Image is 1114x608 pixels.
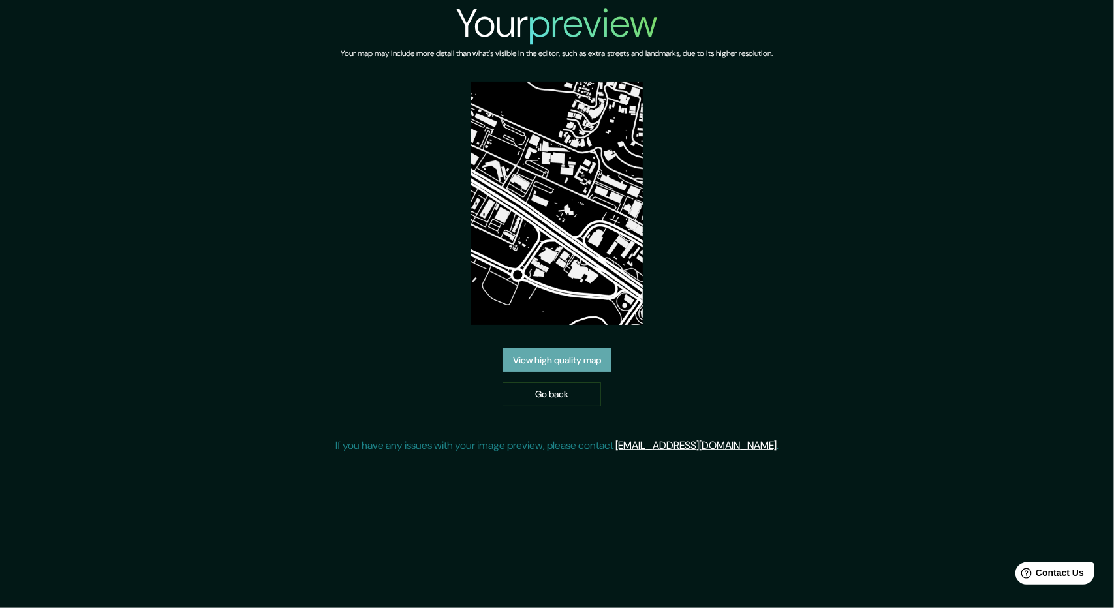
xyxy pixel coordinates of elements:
[471,82,643,325] img: created-map-preview
[615,438,777,452] a: [EMAIL_ADDRESS][DOMAIN_NAME]
[341,47,773,61] h6: Your map may include more detail than what's visible in the editor, such as extra streets and lan...
[503,348,611,372] a: View high quality map
[998,557,1100,594] iframe: Help widget launcher
[503,382,601,406] a: Go back
[335,438,779,453] p: If you have any issues with your image preview, please contact .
